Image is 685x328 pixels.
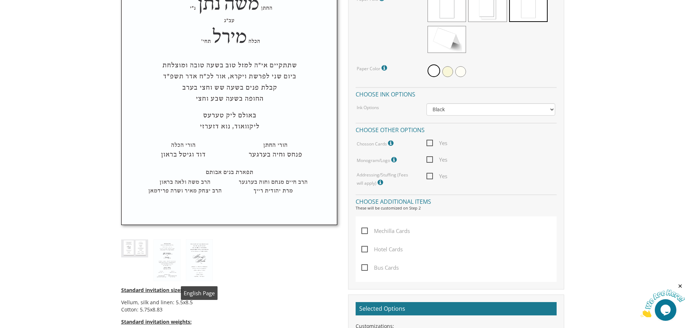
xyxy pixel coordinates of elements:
h4: Choose ink options [356,87,557,100]
h4: Choose other options [356,123,557,135]
span: Hotel Cards [361,245,403,254]
label: Chosson Cards [357,139,395,148]
span: Standard invitation weights: [121,318,192,325]
span: Yes [426,139,447,148]
label: Ink Options [357,104,379,111]
h4: Choose additional items [356,194,557,207]
li: Vellum, silk and linen: 5.5x8.5 [121,299,337,306]
span: Mechilla Cards [361,226,410,235]
h2: Selected Options [356,302,557,316]
label: Addressing/Stuffing (Fees will apply) [357,172,416,187]
span: Yes [426,155,447,164]
label: Paper Color [357,63,389,73]
img: style1_heb.jpg [154,239,181,281]
iframe: chat widget [640,283,685,317]
span: Bus Cards [361,263,399,272]
span: Standard invitation sizes: [121,287,184,293]
label: Monogram/Logo [357,155,398,165]
img: style1_thumb2.jpg [121,239,148,257]
div: These will be customized on Step 2 [356,205,557,211]
li: Cotton: 5.75x8.83 [121,306,337,313]
span: Yes [426,172,447,181]
img: style1_eng.jpg [186,239,213,281]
